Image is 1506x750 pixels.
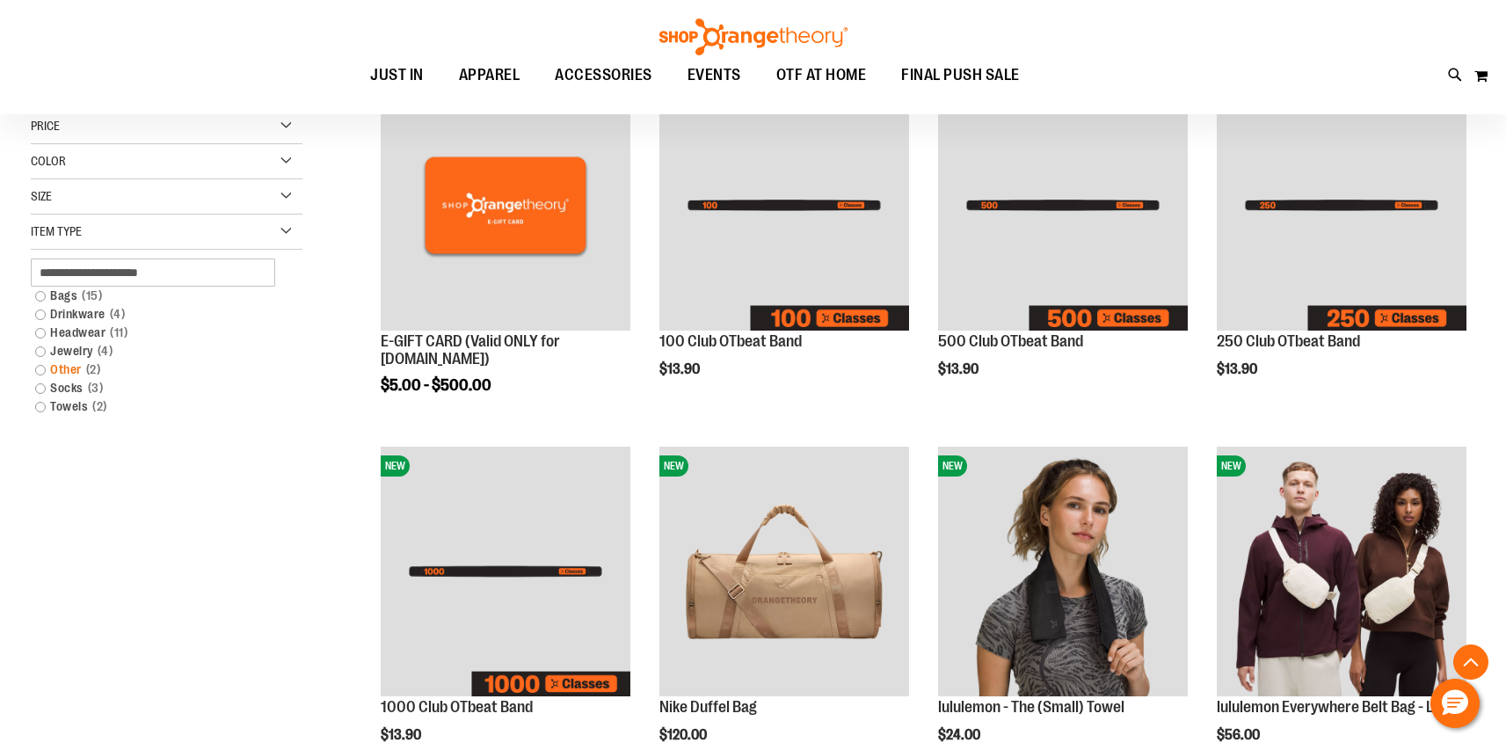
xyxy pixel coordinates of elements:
a: Image of 100 Club OTbeat BandNEW [659,80,909,332]
a: Image of 250 Club OTbeat BandNEW [1217,80,1466,332]
a: Jewelry4 [26,342,287,360]
span: Item Type [31,224,82,238]
button: Hello, have a question? Let’s chat. [1430,679,1480,728]
span: $13.90 [381,727,424,743]
img: lululemon Everywhere Belt Bag - Large [1217,447,1466,696]
span: 11 [105,324,132,342]
span: ACCESSORIES [555,55,652,95]
div: product [372,71,639,439]
span: $56.00 [1217,727,1262,743]
img: Image of 100 Club OTbeat Band [659,80,909,330]
span: NEW [381,455,410,477]
div: product [651,71,918,412]
a: OTF AT HOME [759,55,884,96]
span: NEW [1217,455,1246,477]
img: lululemon - The (Small) Towel [938,447,1188,696]
a: Bags15 [26,287,287,305]
a: 1000 Club OTbeat Band [381,698,533,716]
a: Nike Duffel Bag [659,698,757,716]
span: $5.00 - $500.00 [381,376,491,394]
a: lululemon - The (Small) Towel [938,698,1124,716]
a: lululemon - The (Small) TowelNEW [938,447,1188,699]
a: E-GIFT CARD (Valid ONLY for ShopOrangetheory.com)NEW [381,80,630,332]
a: Socks3 [26,379,287,397]
span: Color [31,154,66,168]
span: Price [31,119,60,133]
span: 3 [84,379,108,397]
span: JUST IN [370,55,424,95]
a: 100 Club OTbeat Band [659,332,802,350]
span: APPAREL [459,55,520,95]
span: NEW [659,455,688,477]
span: OTF AT HOME [776,55,867,95]
a: Drinkware4 [26,305,287,324]
span: 2 [88,397,112,416]
a: EVENTS [670,55,759,96]
div: product [929,71,1197,412]
a: Nike Duffel BagNEW [659,447,909,699]
span: $13.90 [1217,361,1260,377]
button: Back To Top [1453,644,1488,680]
a: FINAL PUSH SALE [884,55,1037,96]
span: $13.90 [659,361,702,377]
span: 15 [77,287,106,305]
a: ACCESSORIES [537,55,670,95]
div: product [1208,71,1475,412]
a: Headwear11 [26,324,287,342]
span: 4 [105,305,130,324]
span: $24.00 [938,727,983,743]
img: Image of 1000 Club OTbeat Band [381,447,630,696]
span: FINAL PUSH SALE [901,55,1020,95]
a: lululemon Everywhere Belt Bag - LargeNEW [1217,447,1466,699]
img: Shop Orangetheory [657,18,850,55]
img: Image of 250 Club OTbeat Band [1217,80,1466,330]
span: 4 [93,342,118,360]
img: Nike Duffel Bag [659,447,909,696]
span: Size [31,189,52,203]
img: E-GIFT CARD (Valid ONLY for ShopOrangetheory.com) [381,80,630,330]
a: 500 Club OTbeat Band [938,332,1083,350]
a: E-GIFT CARD (Valid ONLY for [DOMAIN_NAME]) [381,332,560,368]
a: 250 Club OTbeat Band [1217,332,1360,350]
a: JUST IN [353,55,441,96]
a: APPAREL [441,55,538,96]
span: NEW [938,455,967,477]
a: Other2 [26,360,287,379]
span: $120.00 [659,727,709,743]
span: EVENTS [688,55,741,95]
a: Towels2 [26,397,287,416]
span: $13.90 [938,361,981,377]
span: 2 [82,360,105,379]
a: Image of 500 Club OTbeat BandNEW [938,80,1188,332]
a: lululemon Everywhere Belt Bag - Large [1217,698,1463,716]
a: Image of 1000 Club OTbeat BandNEW [381,447,630,699]
img: Image of 500 Club OTbeat Band [938,80,1188,330]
